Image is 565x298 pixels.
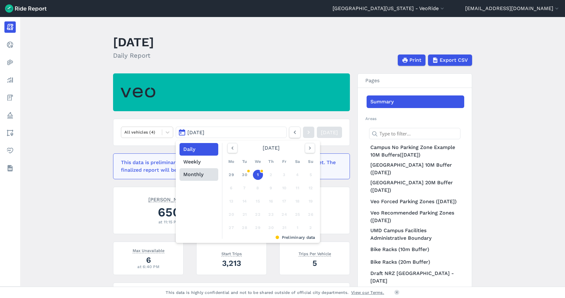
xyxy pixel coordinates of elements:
[226,196,237,206] div: 13
[226,183,237,193] div: 6
[367,226,464,243] a: UMD Campus Facilities Administrative Boundary
[409,56,421,64] span: Print
[240,223,250,233] div: 28
[365,116,464,122] h2: Areas
[367,256,464,268] a: Bike Racks (20m Buffer)
[266,196,276,206] div: 16
[293,157,303,167] div: Sa
[121,264,176,270] div: at 6:40 PM
[440,56,468,64] span: Export CSV
[266,223,276,233] div: 30
[306,196,316,206] div: 19
[253,183,263,193] div: 8
[465,5,560,12] button: [EMAIL_ADDRESS][DOMAIN_NAME]
[180,168,218,181] button: Monthly
[4,39,16,50] a: Realtime
[266,183,276,193] div: 9
[148,196,190,202] span: [PERSON_NAME]
[398,54,425,66] button: Print
[253,157,263,167] div: We
[240,157,250,167] div: Tu
[279,223,289,233] div: 31
[4,21,16,33] a: Report
[226,170,237,180] a: 29
[121,255,176,266] div: 6
[299,250,331,256] span: Trips Per Vehicle
[287,258,342,269] div: 5
[253,223,263,233] div: 29
[293,170,303,180] div: 4
[351,289,384,295] a: View our Terms.
[4,110,16,121] a: Policy
[428,54,472,66] button: Export CSV
[317,127,342,138] a: [DATE]
[306,223,316,233] div: 2
[279,183,289,193] div: 10
[187,129,204,135] span: [DATE]
[367,208,464,226] a: Veo Recommended Parking Zones ([DATE])
[133,247,164,253] span: Max Unavailable
[4,74,16,86] a: Analyze
[306,209,316,220] div: 26
[4,145,16,156] a: Health
[358,74,472,88] h3: Pages
[279,157,289,167] div: Fr
[4,127,16,139] a: Areas
[306,170,316,180] div: 5
[293,209,303,220] div: 25
[4,163,16,174] a: Datasets
[306,183,316,193] div: 12
[5,4,47,13] img: Ride Report
[4,57,16,68] a: Heatmaps
[180,156,218,168] button: Weekly
[240,183,250,193] div: 7
[180,143,218,156] button: Daily
[367,160,464,178] a: [GEOGRAPHIC_DATA] 10M Buffer ([DATE])
[266,209,276,220] div: 23
[240,196,250,206] div: 14
[333,5,445,12] button: [GEOGRAPHIC_DATA][US_STATE] - VeoRide
[367,142,464,160] a: Campus No Parking Zone Example 10M Buffers([DATE])
[121,84,155,101] img: Veo
[367,178,464,195] a: [GEOGRAPHIC_DATA] 20M Buffer ([DATE])
[240,209,250,220] div: 21
[113,33,154,51] h1: [DATE]
[266,170,276,180] div: 2
[253,209,263,220] div: 22
[226,223,237,233] div: 27
[121,219,217,225] div: at 11:15 PM
[113,51,154,60] h2: Daily Report
[293,183,303,193] div: 11
[227,234,315,240] div: Preliminary data
[226,157,237,167] div: Mo
[221,250,242,256] span: Start Trips
[367,268,464,286] a: Draft NRZ [GEOGRAPHIC_DATA] - [DATE]
[121,159,338,174] div: This data is preliminary and may be missing events that haven't been reported yet. The finalized ...
[204,258,259,269] div: 3,213
[4,92,16,103] a: Fees
[225,143,317,153] div: [DATE]
[293,223,303,233] div: 1
[253,196,263,206] div: 15
[266,157,276,167] div: Th
[279,170,289,180] div: 3
[226,209,237,220] div: 20
[369,128,460,139] input: Type to filter...
[121,203,217,221] div: 650
[306,157,316,167] div: Su
[253,170,263,180] a: 1
[176,127,287,138] button: [DATE]
[367,95,464,108] a: Summary
[367,195,464,208] a: Veo Forced Parking Zones ([DATE])
[279,209,289,220] div: 24
[279,196,289,206] div: 17
[293,196,303,206] div: 18
[240,170,250,180] a: 30
[367,243,464,256] a: Bike Racks (10m Buffer)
